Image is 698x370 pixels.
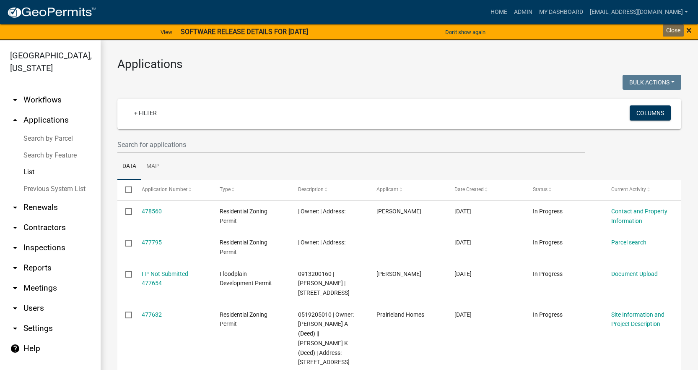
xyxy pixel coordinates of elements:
[446,180,525,200] datatable-header-cell: Date Created
[611,208,667,224] a: Contact and Property Information
[298,186,324,192] span: Description
[686,25,692,35] button: Close
[10,223,20,233] i: arrow_drop_down
[663,24,684,37] div: Close
[630,105,671,121] button: Columns
[10,263,20,273] i: arrow_drop_down
[376,208,421,215] span: Rachel Kesterson
[10,95,20,105] i: arrow_drop_down
[220,270,272,287] span: Floodplain Development Permit
[220,208,267,224] span: Residential Zoning Permit
[623,75,681,90] button: Bulk Actions
[611,270,658,277] a: Document Upload
[157,25,176,39] a: View
[133,180,212,200] datatable-header-cell: Application Number
[142,270,190,287] a: FP-Not Submitted-477654
[298,311,354,366] span: 0519205010 | Owner: VISEK, CALLIE A (Deed) || GREEN, CYDNEY K (Deed) | Address: 5592 HARVEST RD
[442,25,489,39] button: Don't show again
[220,239,267,255] span: Residential Zoning Permit
[142,208,162,215] a: 478560
[142,186,187,192] span: Application Number
[454,186,484,192] span: Date Created
[127,105,163,121] a: + Filter
[536,4,586,20] a: My Dashboard
[117,153,141,180] a: Data
[220,311,267,328] span: Residential Zoning Permit
[10,243,20,253] i: arrow_drop_down
[611,311,664,328] a: Site Information and Project Description
[376,270,421,277] span: Rachel Kesterson
[511,4,536,20] a: Admin
[117,136,585,153] input: Search for applications
[212,180,290,200] datatable-header-cell: Type
[586,4,691,20] a: [EMAIL_ADDRESS][DOMAIN_NAME]
[141,153,164,180] a: Map
[533,239,563,246] span: In Progress
[454,208,472,215] span: 09/15/2025
[10,323,20,333] i: arrow_drop_down
[454,239,472,246] span: 09/12/2025
[142,239,162,246] a: 477795
[533,311,563,318] span: In Progress
[298,208,345,215] span: | Owner: | Address:
[533,270,563,277] span: In Progress
[603,180,681,200] datatable-header-cell: Current Activity
[686,24,692,36] span: ×
[10,202,20,213] i: arrow_drop_down
[525,180,603,200] datatable-header-cell: Status
[10,344,20,354] i: help
[611,239,646,246] a: Parcel search
[533,186,548,192] span: Status
[298,239,345,246] span: | Owner: | Address:
[533,208,563,215] span: In Progress
[220,186,231,192] span: Type
[454,270,472,277] span: 09/12/2025
[117,57,681,71] h3: Applications
[10,283,20,293] i: arrow_drop_down
[290,180,368,200] datatable-header-cell: Description
[611,186,646,192] span: Current Activity
[376,311,424,318] span: Prairieland Homes
[181,28,308,36] strong: SOFTWARE RELEASE DETAILS FOR [DATE]
[10,115,20,125] i: arrow_drop_up
[117,180,133,200] datatable-header-cell: Select
[368,180,446,200] datatable-header-cell: Applicant
[487,4,511,20] a: Home
[142,311,162,318] a: 477632
[376,186,398,192] span: Applicant
[454,311,472,318] span: 09/12/2025
[10,303,20,313] i: arrow_drop_down
[298,270,350,297] span: 0913200160 | Rachel Kesterson | 1775 Old 6 Rd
